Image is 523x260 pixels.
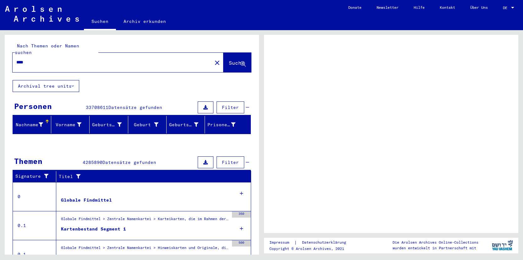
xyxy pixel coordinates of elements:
[84,14,116,30] a: Suchen
[232,211,251,218] div: 350
[205,116,250,133] mat-header-cell: Prisoner #
[15,173,51,180] div: Signature
[13,182,56,211] td: 0
[54,122,81,128] div: Vorname
[61,197,112,203] div: Globale Findmittel
[61,245,229,254] div: Globale Findmittel > Zentrale Namenkartei > Hinweiskarten und Originale, die in T/D-Fällen aufgef...
[297,239,354,246] a: Datenschutzerklärung
[59,171,245,181] div: Titel
[92,122,121,128] div: Geburtsname
[13,211,56,240] td: 0.1
[131,120,166,130] div: Geburt‏
[59,173,239,180] div: Titel
[14,155,42,167] div: Themen
[393,240,478,245] p: Die Arolsen Archives Online-Collections
[83,160,102,165] span: 4285890
[13,116,51,133] mat-header-cell: Nachname
[167,116,205,133] mat-header-cell: Geburtsdatum
[92,120,129,130] div: Geburtsname
[217,101,244,113] button: Filter
[223,53,251,72] button: Suche
[5,6,79,22] img: Arolsen_neg.svg
[116,14,173,29] a: Archiv erkunden
[86,105,108,110] span: 33708611
[15,171,58,181] div: Signature
[51,116,90,133] mat-header-cell: Vorname
[54,120,89,130] div: Vorname
[207,120,243,130] div: Prisoner #
[102,160,156,165] span: Datensätze gefunden
[232,240,251,246] div: 500
[222,160,239,165] span: Filter
[503,6,510,10] span: DE
[222,105,239,110] span: Filter
[14,100,52,112] div: Personen
[269,239,354,246] div: |
[13,80,79,92] button: Archival tree units
[229,60,245,66] span: Suche
[213,59,221,67] mat-icon: close
[131,122,158,128] div: Geburt‏
[269,246,354,252] p: Copyright © Arolsen Archives, 2021
[169,120,206,130] div: Geburtsdatum
[15,120,51,130] div: Nachname
[15,43,79,55] mat-label: Nach Themen oder Namen suchen
[108,105,162,110] span: Datensätze gefunden
[207,122,235,128] div: Prisoner #
[90,116,128,133] mat-header-cell: Geburtsname
[169,122,198,128] div: Geburtsdatum
[211,56,223,69] button: Clear
[61,216,229,225] div: Globale Findmittel > Zentrale Namenkartei > Karteikarten, die im Rahmen der sequentiellen Massend...
[269,239,294,246] a: Impressum
[217,156,244,168] button: Filter
[393,245,478,251] p: wurden entwickelt in Partnerschaft mit
[61,226,126,232] div: Kartenbestand Segment 1
[15,122,43,128] div: Nachname
[128,116,167,133] mat-header-cell: Geburt‏
[491,237,514,253] img: yv_logo.png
